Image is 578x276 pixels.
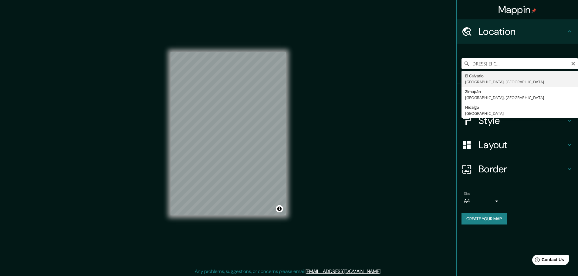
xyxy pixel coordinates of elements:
[465,95,574,101] div: [GEOGRAPHIC_DATA], [GEOGRAPHIC_DATA]
[532,8,536,13] img: pin-icon.png
[465,110,574,116] div: [GEOGRAPHIC_DATA]
[478,25,566,38] h4: Location
[171,52,286,215] canvas: Map
[465,79,574,85] div: [GEOGRAPHIC_DATA], [GEOGRAPHIC_DATA]
[306,268,380,274] a: [EMAIL_ADDRESS][DOMAIN_NAME]
[478,115,566,127] h4: Style
[461,213,507,224] button: Create your map
[457,157,578,181] div: Border
[457,19,578,44] div: Location
[457,108,578,133] div: Style
[465,104,574,110] div: Hidalgo
[195,268,381,275] p: Any problems, suggestions, or concerns please email .
[465,73,574,79] div: El Calvario
[464,191,470,196] label: Size
[464,196,500,206] div: A4
[457,133,578,157] div: Layout
[382,268,384,275] div: .
[457,84,578,108] div: Pins
[478,163,566,175] h4: Border
[461,58,578,69] input: Pick your city or area
[465,88,574,95] div: Zimapán
[571,60,576,66] button: Clear
[498,4,537,16] h4: Mappin
[524,252,571,269] iframe: Help widget launcher
[478,139,566,151] h4: Layout
[276,205,283,212] button: Toggle attribution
